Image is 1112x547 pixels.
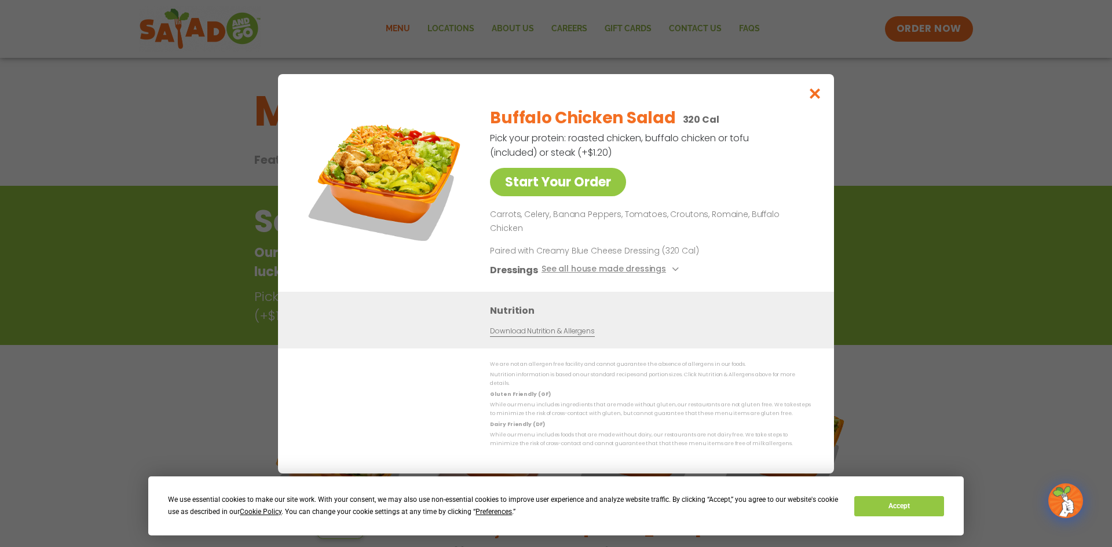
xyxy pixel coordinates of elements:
h3: Nutrition [490,303,817,317]
span: Preferences [475,508,512,516]
h2: Buffalo Chicken Salad [490,106,675,130]
p: We are not an allergen free facility and cannot guarantee the absence of allergens in our foods. [490,360,811,369]
button: Close modal [796,74,834,113]
strong: Gluten Friendly (GF) [490,390,550,397]
span: Cookie Policy [240,508,281,516]
div: We use essential cookies to make our site work. With your consent, we may also use non-essential ... [168,494,840,518]
p: While our menu includes ingredients that are made without gluten, our restaurants are not gluten ... [490,401,811,418]
strong: Dairy Friendly (DF) [490,420,544,427]
p: Nutrition information is based on our standard recipes and portion sizes. Click Nutrition & Aller... [490,370,811,388]
button: See all house made dressings [542,262,682,277]
p: Paired with Creamy Blue Cheese Dressing (320 Cal) [490,244,704,256]
p: While our menu includes foods that are made without dairy, our restaurants are not dairy free. We... [490,431,811,449]
img: wpChatIcon [1049,484,1082,517]
p: 320 Cal [683,112,719,127]
div: Cookie Consent Prompt [148,476,964,535]
p: Carrots, Celery, Banana Peppers, Tomatoes, Croutons, Romaine, Buffalo Chicken [490,208,806,236]
h3: Dressings [490,262,538,277]
a: Download Nutrition & Allergens [490,325,594,336]
img: Featured product photo for Buffalo Chicken Salad [304,97,466,259]
a: Start Your Order [490,168,626,196]
button: Accept [854,496,943,516]
p: Pick your protein: roasted chicken, buffalo chicken or tofu (included) or steak (+$1.20) [490,131,751,160]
